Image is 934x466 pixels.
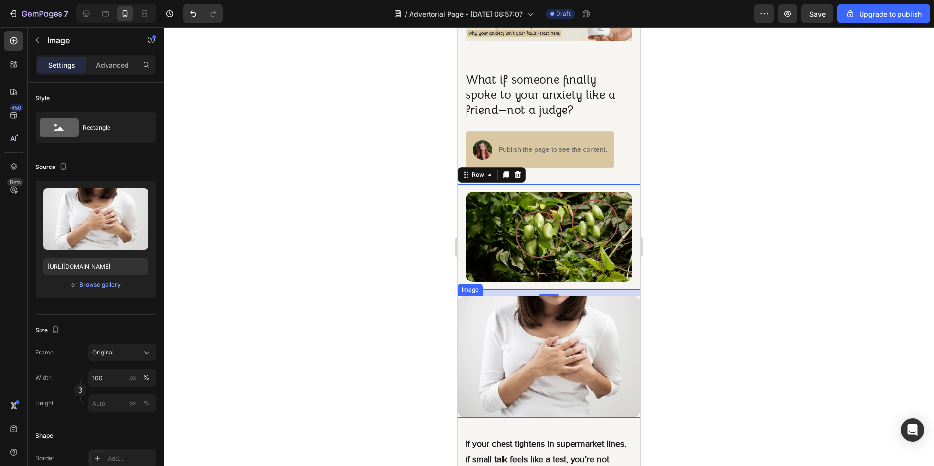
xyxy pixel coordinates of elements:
img: preview-image [43,188,148,250]
button: Original [88,344,156,361]
div: px [129,373,136,382]
p: 7 [64,8,68,19]
button: Upgrade to publish [837,4,930,23]
div: Rectangle [83,116,142,139]
p: Advanced [96,60,129,70]
p: Image [47,35,130,46]
div: Size [36,324,61,337]
span: Draft [556,9,571,18]
iframe: Design area [458,27,640,466]
div: Beta [7,178,23,186]
div: Source [36,161,69,174]
div: Open Intercom Messenger [901,418,924,442]
div: Undo/Redo [183,4,223,23]
div: Upgrade to publish [845,9,922,19]
span: Advertorial Page - [DATE] 08:57:07 [409,9,523,19]
button: Save [801,4,833,23]
label: Height [36,399,54,408]
button: 7 [4,4,72,23]
button: px [141,372,152,384]
span: or [71,279,77,291]
label: Width [36,373,52,382]
span: Save [809,10,826,18]
div: Border [36,454,54,463]
input: https://example.com/image.jpg [43,258,148,275]
input: px% [88,369,156,387]
label: Frame [36,348,54,357]
p: Settings [48,60,75,70]
input: px% [88,394,156,412]
button: % [127,397,139,409]
div: 450 [9,104,23,112]
div: Shape [36,431,53,440]
button: % [127,372,139,384]
strong: If your chest tightens in supermarket lines, if small talk feels like a test, you’re not broken. [8,411,168,453]
button: px [141,397,152,409]
span: / [405,9,407,19]
div: Style [36,94,50,103]
div: px [129,399,136,408]
div: Browse gallery [79,280,121,289]
div: % [144,399,149,408]
div: % [144,373,149,382]
button: Browse gallery [79,280,121,290]
div: Add... [108,454,154,463]
span: Original [92,348,114,357]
